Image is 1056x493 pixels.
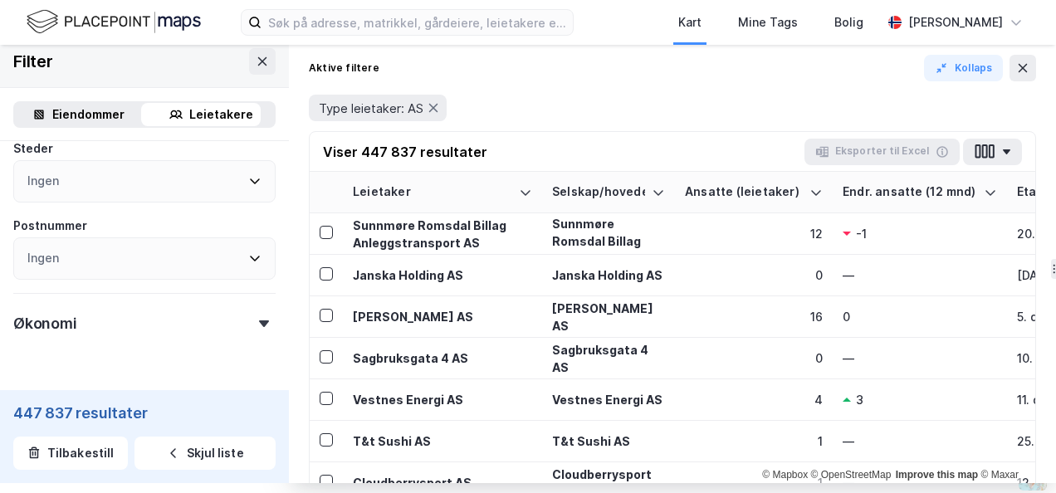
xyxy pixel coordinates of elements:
[27,248,59,268] div: Ingen
[762,469,808,481] a: Mapbox
[319,100,423,116] span: Type leietaker: AS
[924,55,1003,81] button: Kollaps
[309,61,379,75] div: Aktive filtere
[552,266,665,284] div: Janska Holding AS
[908,12,1003,32] div: [PERSON_NAME]
[323,142,487,162] div: Viser 447 837 resultater
[685,225,823,242] div: 12
[685,308,823,325] div: 16
[896,469,978,481] a: Improve this map
[13,437,128,470] button: Tilbakestill
[843,349,997,367] div: —
[353,184,512,200] div: Leietaker
[52,105,125,124] div: Eiendommer
[843,184,977,200] div: Endr. ansatte (12 mnd)
[353,266,532,284] div: Janska Holding AS
[353,391,532,408] div: Vestnes Energi AS
[27,171,59,191] div: Ingen
[13,314,77,334] div: Økonomi
[834,12,863,32] div: Bolig
[973,413,1056,493] div: Kontrollprogram for chat
[189,105,253,124] div: Leietakere
[353,349,532,367] div: Sagbruksgata 4 AS
[843,266,997,284] div: —
[685,432,823,450] div: 1
[552,432,665,450] div: T&t Sushi AS
[353,308,532,325] div: [PERSON_NAME] AS
[973,413,1056,493] iframe: Chat Widget
[685,474,823,491] div: 1
[13,48,53,75] div: Filter
[13,403,276,423] div: 447 837 resultater
[552,391,665,408] div: Vestnes Energi AS
[856,225,867,242] div: -1
[843,432,997,450] div: —
[134,437,276,470] button: Skjul liste
[13,139,53,159] div: Steder
[811,469,892,481] a: OpenStreetMap
[738,12,798,32] div: Mine Tags
[552,184,645,200] div: Selskap/hovedenhet
[685,184,803,200] div: Ansatte (leietaker)
[843,308,997,325] div: 0
[262,10,573,35] input: Søk på adresse, matrikkel, gårdeiere, leietakere eller personer
[552,300,665,334] div: [PERSON_NAME] AS
[27,7,201,37] img: logo.f888ab2527a4732fd821a326f86c7f29.svg
[685,391,823,408] div: 4
[353,474,532,491] div: Cloudberrysport AS
[13,216,87,236] div: Postnummer
[552,341,665,376] div: Sagbruksgata 4 AS
[685,266,823,284] div: 0
[353,217,532,251] div: Sunnmøre Romsdal Billag Anleggstransport AS
[552,215,665,285] div: Sunnmøre Romsdal Billag Anleggstransport AS
[678,12,702,32] div: Kart
[856,391,863,408] div: 3
[353,432,532,450] div: T&t Sushi AS
[685,349,823,367] div: 0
